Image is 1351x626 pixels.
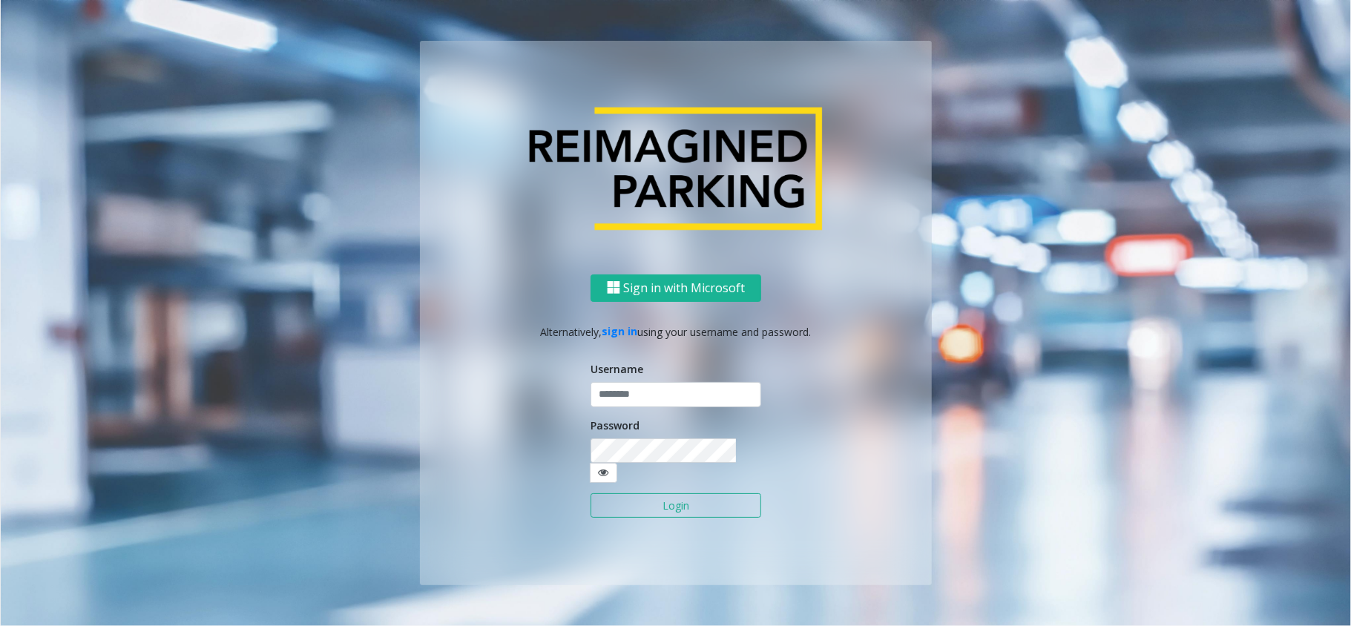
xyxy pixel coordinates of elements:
[591,274,761,302] button: Sign in with Microsoft
[591,493,761,518] button: Login
[591,418,640,433] label: Password
[435,323,917,339] p: Alternatively, using your username and password.
[591,361,643,377] label: Username
[602,324,638,338] a: sign in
